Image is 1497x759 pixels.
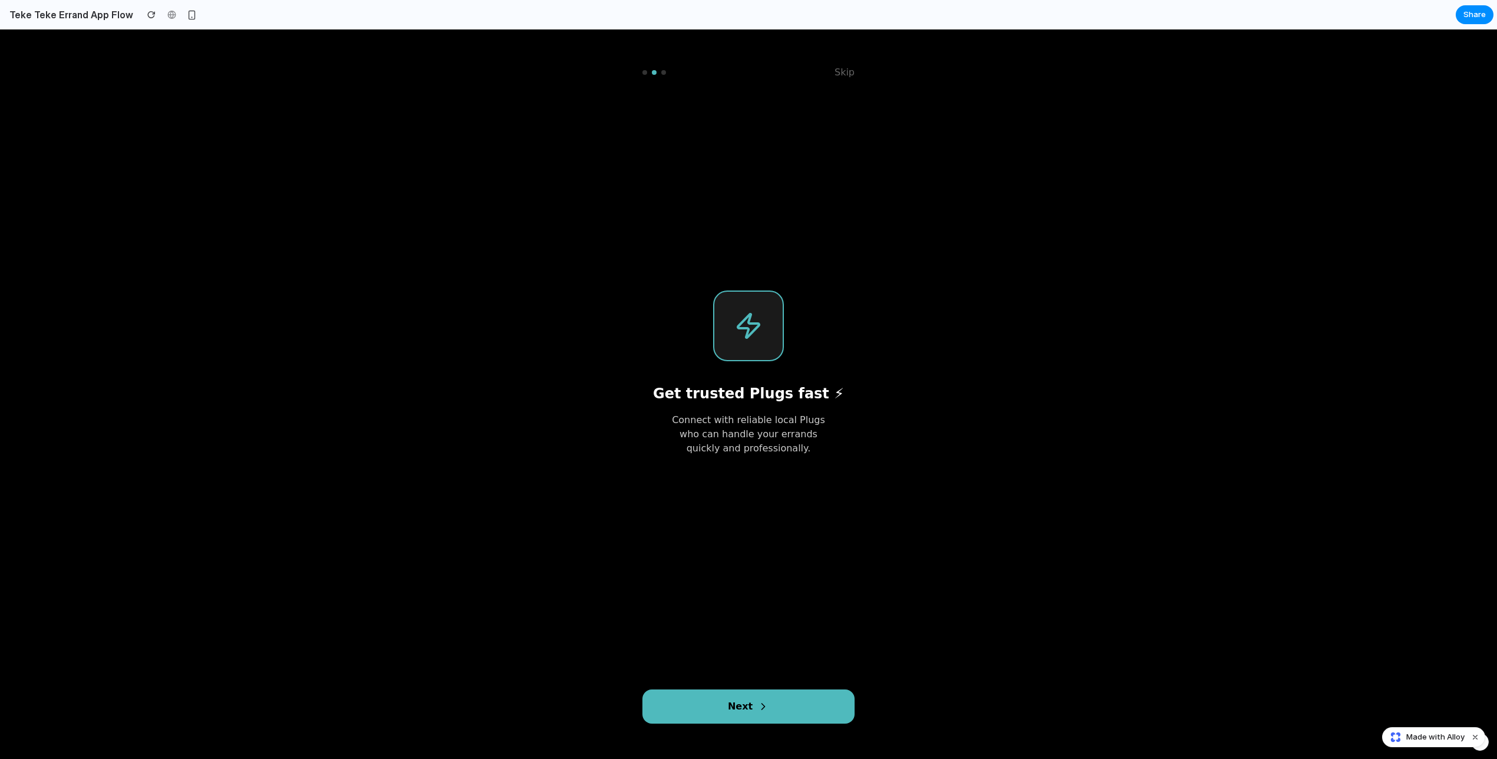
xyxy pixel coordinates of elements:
h2: Get trusted Plugs fast ⚡ [653,355,844,374]
p: Connect with reliable local Plugs who can handle your errands quickly and professionally. [666,384,831,426]
span: Made with Alloy [1406,731,1465,743]
a: Made with Alloy [1383,731,1466,743]
button: Skip [835,35,855,51]
button: Next [642,660,855,694]
span: Share [1463,9,1486,21]
h2: Teke Teke Errand App Flow [5,8,133,22]
button: Share [1456,5,1493,24]
button: Dismiss watermark [1468,730,1482,744]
